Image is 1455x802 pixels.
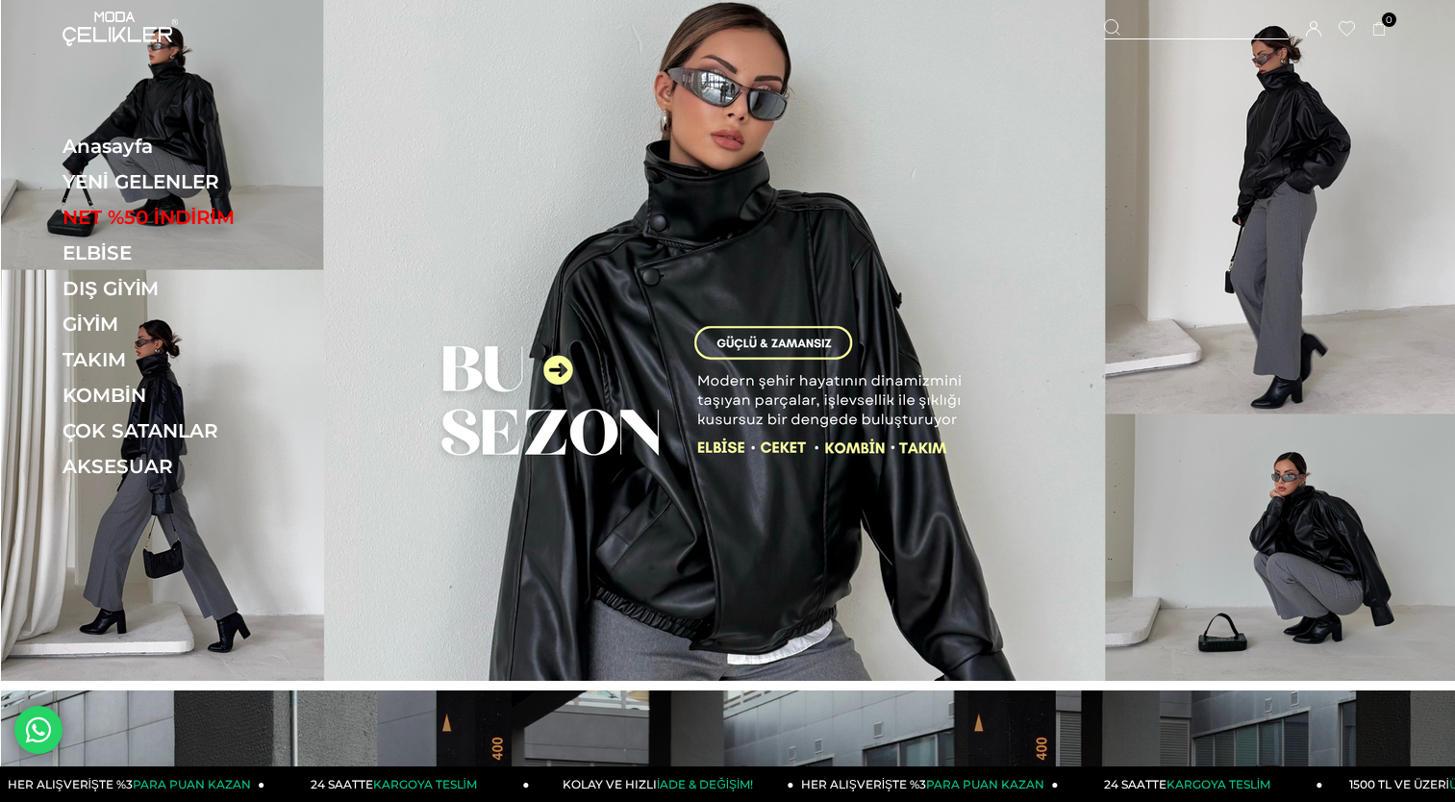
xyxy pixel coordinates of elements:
a: KOLAY VE HIZLIİADE & DEĞİŞİM! [529,766,793,802]
a: AKSESUAR [63,455,327,478]
span: KARGOYA TESLİM [373,777,477,791]
a: 0 [1372,22,1387,37]
a: DIŞ GİYİM [63,277,327,300]
span: PARA PUAN KAZAN [133,777,251,791]
span: PARA PUAN KAZAN [926,777,1044,791]
span: İADE & DEĞİŞİM! [657,777,753,791]
a: ELBİSE [63,241,327,264]
a: Anasayfa [63,135,327,158]
span: KARGOYA TESLİM [1167,777,1270,791]
img: logo [63,12,178,46]
a: TAKIM [63,348,327,371]
a: ÇOK SATANLAR [63,419,327,442]
a: 24 SAATTEKARGOYA TESLİM [1058,766,1322,802]
a: KOMBİN [63,384,327,407]
a: NET %50 İNDİRİM [63,206,327,229]
a: HER ALIŞVERİŞTE %3PARA PUAN KAZAN [793,766,1058,802]
a: YENİ GELENLER [63,170,327,193]
a: 24 SAATTEKARGOYA TESLİM [264,766,529,802]
span: 0 [1382,13,1396,27]
a: GİYİM [63,313,327,336]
